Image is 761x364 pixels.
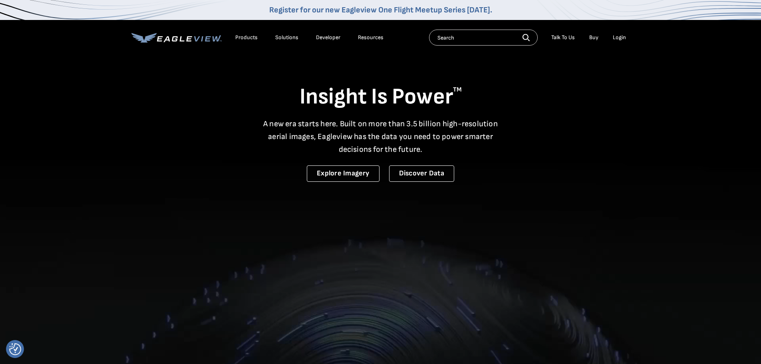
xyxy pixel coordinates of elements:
[551,34,575,41] div: Talk To Us
[269,5,492,15] a: Register for our new Eagleview One Flight Meetup Series [DATE].
[131,83,630,111] h1: Insight Is Power
[258,117,503,156] p: A new era starts here. Built on more than 3.5 billion high-resolution aerial images, Eagleview ha...
[316,34,340,41] a: Developer
[275,34,298,41] div: Solutions
[453,86,462,93] sup: TM
[9,343,21,355] img: Revisit consent button
[358,34,383,41] div: Resources
[613,34,626,41] div: Login
[389,165,454,182] a: Discover Data
[307,165,380,182] a: Explore Imagery
[235,34,258,41] div: Products
[429,30,538,46] input: Search
[9,343,21,355] button: Consent Preferences
[589,34,598,41] a: Buy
